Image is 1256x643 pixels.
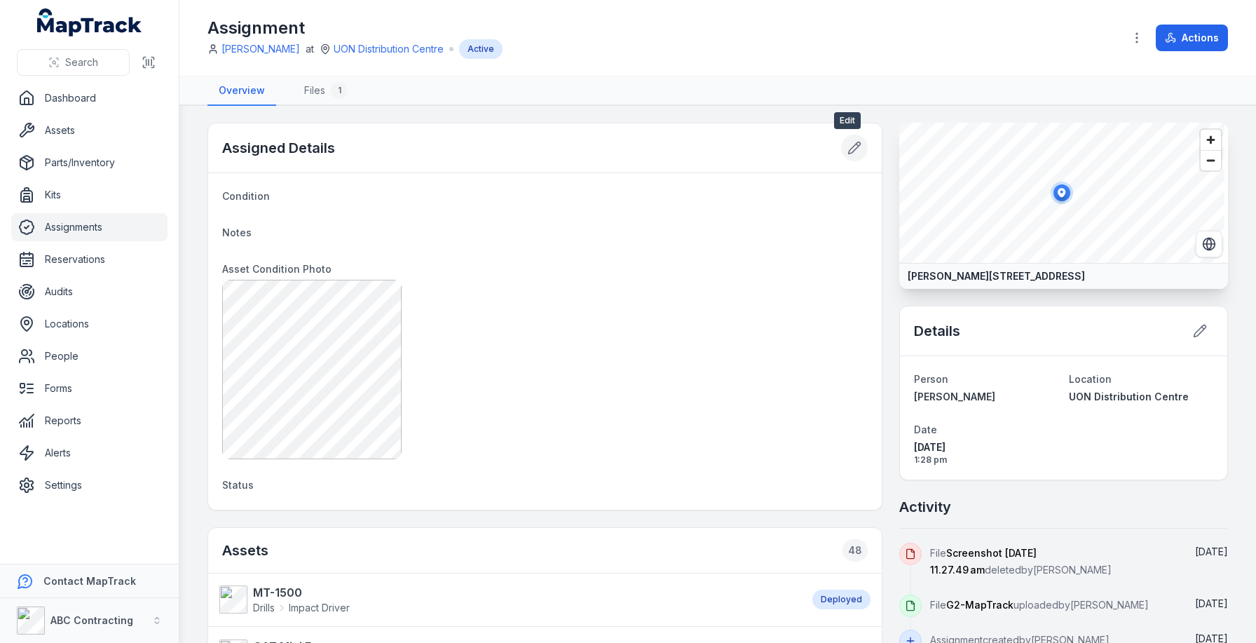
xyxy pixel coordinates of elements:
[222,263,332,275] span: Asset Condition Photo
[289,601,350,615] span: Impact Driver
[306,42,314,56] span: at
[331,82,348,99] div: 1
[908,269,1085,283] strong: [PERSON_NAME][STREET_ADDRESS]
[459,39,503,59] div: Active
[11,278,168,306] a: Audits
[834,112,861,129] span: Edit
[11,407,168,435] a: Reports
[1201,150,1221,170] button: Zoom out
[65,55,98,69] span: Search
[43,575,136,587] strong: Contact MapTrack
[222,479,254,491] span: Status
[1195,597,1228,609] time: 22/09/2025, 10:41:31 pm
[50,614,133,626] strong: ABC Contracting
[914,440,1058,454] span: [DATE]
[11,374,168,402] a: Forms
[17,49,130,76] button: Search
[914,424,937,435] span: Date
[946,599,1013,611] span: G2-MapTrack
[1156,25,1228,51] button: Actions
[899,497,951,517] h2: Activity
[222,226,252,238] span: Notes
[914,321,960,341] h2: Details
[930,547,1112,576] span: File deleted by [PERSON_NAME]
[222,190,270,202] span: Condition
[253,601,275,615] span: Drills
[842,539,868,562] div: 48
[207,76,276,106] a: Overview
[11,439,168,467] a: Alerts
[930,599,1149,611] span: File uploaded by [PERSON_NAME]
[11,181,168,209] a: Kits
[930,547,1037,576] span: Screenshot [DATE] 11.27.49 am
[1069,391,1189,402] span: UON Distribution Centre
[11,149,168,177] a: Parts/Inventory
[37,8,142,36] a: MapTrack
[221,42,300,56] a: [PERSON_NAME]
[222,539,868,562] h2: Assets
[11,342,168,370] a: People
[1195,597,1228,609] span: [DATE]
[11,245,168,273] a: Reservations
[1196,231,1222,257] button: Switch to Satellite View
[11,310,168,338] a: Locations
[334,42,444,56] a: UON Distribution Centre
[899,123,1224,263] canvas: Map
[11,471,168,499] a: Settings
[11,116,168,144] a: Assets
[1201,130,1221,150] button: Zoom in
[1069,390,1213,404] a: UON Distribution Centre
[219,584,798,615] a: MT-1500DrillsImpact Driver
[222,138,335,158] h2: Assigned Details
[207,17,503,39] h1: Assignment
[812,590,871,609] div: Deployed
[914,454,1058,466] span: 1:28 pm
[914,373,948,385] span: Person
[253,584,350,601] strong: MT-1500
[914,390,1058,404] a: [PERSON_NAME]
[293,76,359,106] a: Files1
[914,440,1058,466] time: 19/09/2025, 1:28:01 pm
[11,84,168,112] a: Dashboard
[1195,546,1228,557] time: 22/09/2025, 10:41:32 pm
[1069,373,1112,385] span: Location
[11,213,168,241] a: Assignments
[1195,546,1228,557] span: [DATE]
